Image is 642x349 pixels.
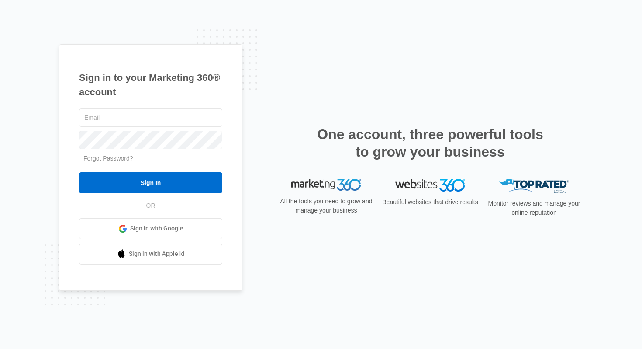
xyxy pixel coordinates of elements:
[381,198,479,207] p: Beautiful websites that drive results
[79,108,222,127] input: Email
[79,218,222,239] a: Sign in with Google
[79,244,222,265] a: Sign in with Apple Id
[499,179,569,193] img: Top Rated Local
[83,155,133,162] a: Forgot Password?
[395,179,465,192] img: Websites 360
[129,249,185,258] span: Sign in with Apple Id
[291,179,361,191] img: Marketing 360
[79,172,222,193] input: Sign In
[130,224,183,233] span: Sign in with Google
[79,70,222,99] h1: Sign in to your Marketing 360® account
[277,197,375,215] p: All the tools you need to grow and manage your business
[485,199,583,217] p: Monitor reviews and manage your online reputation
[314,126,546,161] h2: One account, three powerful tools to grow your business
[140,201,162,210] span: OR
